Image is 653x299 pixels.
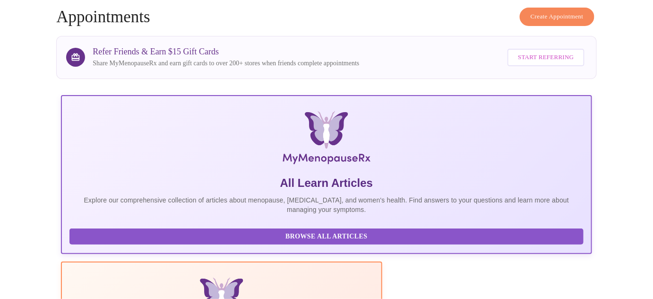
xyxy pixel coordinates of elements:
button: Browse All Articles [69,229,583,245]
p: Explore our comprehensive collection of articles about menopause, [MEDICAL_DATA], and women's hea... [69,195,583,214]
span: Browse All Articles [79,231,574,243]
img: MyMenopauseRx Logo [149,111,504,168]
span: Start Referring [518,52,574,63]
a: Browse All Articles [69,232,585,240]
a: Start Referring [505,44,586,71]
span: Create Appointment [531,11,584,22]
button: Start Referring [507,49,584,66]
h3: Refer Friends & Earn $15 Gift Cards [93,47,359,57]
h5: All Learn Articles [69,176,583,191]
h4: Appointments [56,8,596,26]
p: Share MyMenopauseRx and earn gift cards to over 200+ stores when friends complete appointments [93,59,359,68]
button: Create Appointment [520,8,594,26]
